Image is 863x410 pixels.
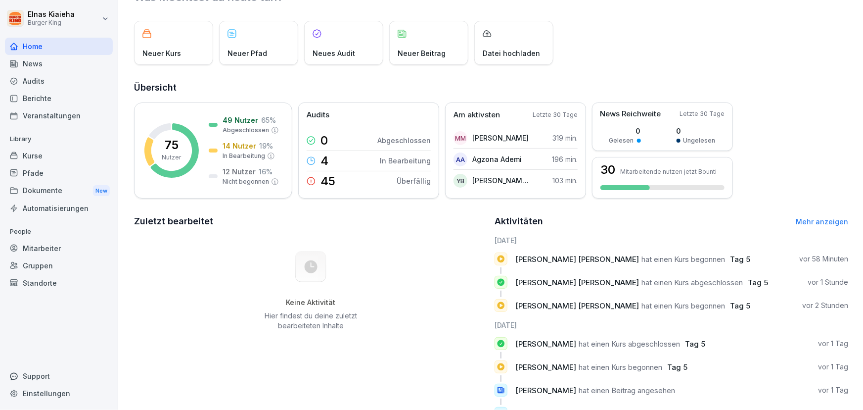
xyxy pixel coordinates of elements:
p: Nicht begonnen [223,177,269,186]
div: Support [5,367,113,385]
p: Agzona Ademi [472,154,522,164]
span: hat einen Kurs begonnen [641,255,725,264]
span: [PERSON_NAME] [PERSON_NAME] [515,255,639,264]
p: 49 Nutzer [223,115,258,125]
div: YB [454,174,467,188]
p: Neuer Kurs [142,48,181,58]
a: Kurse [5,147,113,164]
p: 14 Nutzer [223,141,256,151]
h6: [DATE] [495,235,848,246]
p: 75 [165,139,179,151]
a: Mehr anzeigen [796,217,848,226]
p: 19 % [259,141,273,151]
p: Abgeschlossen [223,126,269,135]
span: hat einen Kurs begonnen [579,362,662,372]
h2: Zuletzt bearbeitet [134,214,488,228]
p: [PERSON_NAME] [472,133,529,143]
p: Mitarbeitende nutzen jetzt Bounti [620,168,717,175]
p: 0 [677,126,716,136]
span: [PERSON_NAME] [PERSON_NAME] [515,301,639,310]
p: 45 [320,175,335,187]
span: Tag 5 [748,278,768,287]
p: News Reichweite [600,108,661,120]
p: 16 % [259,166,273,177]
span: Tag 5 [730,255,750,264]
span: Tag 5 [667,362,687,372]
p: Ungelesen [683,136,716,145]
div: New [93,185,110,197]
p: vor 1 Tag [818,362,848,372]
p: Library [5,131,113,147]
p: Abgeschlossen [377,135,431,146]
span: hat einen Kurs abgeschlossen [641,278,743,287]
h2: Übersicht [134,81,848,95]
p: Datei hochladen [483,48,540,58]
div: Dokumente [5,182,113,200]
a: News [5,55,113,72]
h5: Keine Aktivität [261,298,361,307]
p: Neuer Beitrag [398,48,446,58]
p: 0 [320,135,328,147]
p: Überfällig [397,176,431,186]
a: Pfade [5,164,113,182]
span: Tag 5 [730,301,750,310]
a: Einstellungen [5,385,113,402]
p: vor 1 Tag [818,385,848,395]
p: Burger King [28,19,75,26]
span: hat einen Beitrag angesehen [579,386,675,395]
a: Audits [5,72,113,90]
p: 196 min. [552,154,578,164]
p: Letzte 30 Tage [680,109,725,118]
p: vor 58 Minuten [799,254,848,264]
p: Elnas Kiaieha [28,10,75,19]
a: Standorte [5,274,113,292]
p: Gelesen [609,136,634,145]
a: Mitarbeiter [5,240,113,257]
span: [PERSON_NAME] [PERSON_NAME] [515,278,639,287]
p: vor 1 Tag [818,339,848,349]
p: vor 2 Stunden [802,301,848,310]
p: Letzte 30 Tage [533,110,578,119]
a: Gruppen [5,257,113,274]
a: Berichte [5,90,113,107]
p: 319 min. [552,133,578,143]
a: Home [5,38,113,55]
h6: [DATE] [495,320,848,330]
span: hat einen Kurs begonnen [641,301,725,310]
p: 0 [609,126,641,136]
p: Neues Audit [313,48,355,58]
p: Am aktivsten [454,109,500,121]
div: MM [454,131,467,145]
a: Veranstaltungen [5,107,113,124]
p: 4 [320,155,328,167]
span: [PERSON_NAME] [515,362,576,372]
p: Nutzer [162,153,182,162]
span: [PERSON_NAME] [515,386,576,395]
p: Hier findest du deine zuletzt bearbeiteten Inhalte [261,311,361,331]
p: 65 % [261,115,276,125]
p: 12 Nutzer [223,166,256,177]
p: People [5,224,113,240]
p: In Bearbeitung [380,155,431,166]
h3: 30 [600,164,615,176]
div: AA [454,153,467,166]
span: hat einen Kurs abgeschlossen [579,339,680,349]
a: Automatisierungen [5,200,113,217]
a: DokumenteNew [5,182,113,200]
p: In Bearbeitung [223,152,265,160]
span: [PERSON_NAME] [515,339,576,349]
p: [PERSON_NAME]-Abdelkouddous [PERSON_NAME] [472,175,529,186]
h2: Aktivitäten [495,214,543,228]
